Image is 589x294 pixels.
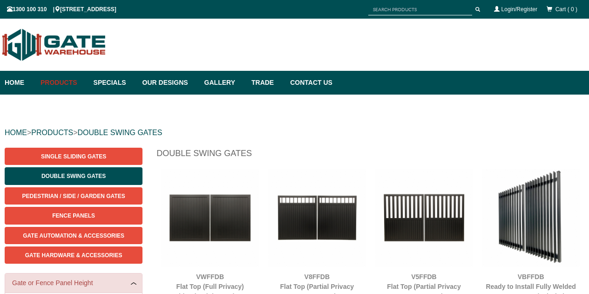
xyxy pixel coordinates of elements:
a: Gate Automation & Accessories [5,227,142,244]
a: Pedestrian / Side / Garden Gates [5,187,142,205]
span: Gate Automation & Accessories [23,232,124,239]
a: Trade [247,71,285,95]
div: > > [5,118,584,148]
a: Gallery [200,71,247,95]
span: Cart ( 0 ) [555,6,577,13]
span: 1300 100 310 | [STREET_ADDRESS] [7,6,116,13]
img: V8FFDB - Flat Top (Partial Privacy approx.85%) - Double Aluminium Driveway Gates - Double Swing G... [268,169,366,267]
h1: Double Swing Gates [156,148,584,164]
a: HOME [5,129,27,137]
a: Contact Us [285,71,332,95]
span: Single Sliding Gates [41,153,106,160]
a: Products [36,71,89,95]
a: Login/Register [501,6,537,13]
a: Our Designs [138,71,200,95]
span: Pedestrian / Side / Garden Gates [22,193,125,199]
a: Home [5,71,36,95]
span: Gate Hardware & Accessories [25,252,122,259]
span: Double Swing Gates [41,173,106,179]
input: SEARCH PRODUCTS [368,4,472,15]
a: Double Swing Gates [5,167,142,185]
img: VBFFDB - Ready to Install Fully Welded 65x16mm Vertical Blade - Aluminium Double Swing Gates - Ma... [482,169,580,267]
a: DOUBLE SWING GATES [77,129,162,137]
img: VWFFDB - Flat Top (Full Privacy) - Double Aluminium Driveway Gates - Double Swing Gates - Matte B... [161,169,259,267]
a: Specials [89,71,138,95]
a: PRODUCTS [31,129,73,137]
span: Fence Panels [52,212,95,219]
img: V5FFDB - Flat Top (Partial Privacy approx.50%) - Double Aluminium Driveway Gates - Double Swing G... [375,169,473,267]
a: Gate Hardware & Accessories [5,246,142,264]
a: Single Sliding Gates [5,148,142,165]
a: Gate or Fence Panel Height [12,278,135,288]
a: Fence Panels [5,207,142,224]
